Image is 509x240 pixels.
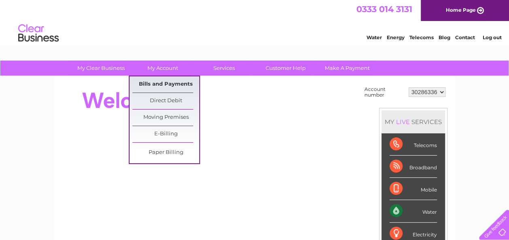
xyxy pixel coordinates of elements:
a: Services [191,61,258,76]
a: Bills and Payments [132,76,199,93]
a: 0333 014 3131 [356,4,412,14]
a: Moving Premises [132,109,199,126]
a: My Account [129,61,196,76]
a: Water [366,34,382,40]
a: Paper Billing [132,145,199,161]
a: Customer Help [252,61,319,76]
div: LIVE [394,118,411,126]
div: Clear Business is a trading name of Verastar Limited (registered in [GEOGRAPHIC_DATA] No. 3667643... [64,4,446,39]
div: MY SERVICES [381,110,445,133]
a: Telecoms [409,34,434,40]
a: Contact [455,34,475,40]
div: Telecoms [390,133,437,156]
a: E-Billing [132,126,199,142]
a: My Clear Business [68,61,134,76]
img: logo.png [18,21,59,46]
div: Broadband [390,156,437,178]
div: Water [390,200,437,222]
div: Mobile [390,178,437,200]
a: Energy [387,34,405,40]
a: Direct Debit [132,93,199,109]
a: Blog [439,34,450,40]
td: Account number [362,84,407,100]
a: Log out [482,34,501,40]
a: Make A Payment [314,61,381,76]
